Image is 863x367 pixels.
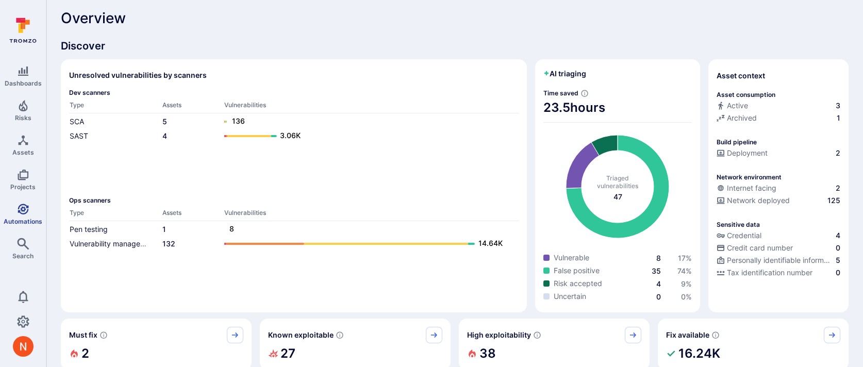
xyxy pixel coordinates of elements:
[717,268,840,280] div: Evidence indicative of processing tax identification numbers
[5,79,42,87] span: Dashboards
[479,343,496,364] h2: 38
[717,113,840,123] a: Archived1
[717,255,834,265] div: Personally identifiable information (PII)
[162,225,166,233] a: 1
[478,239,503,247] text: 14.64K
[280,343,295,364] h2: 27
[717,230,840,241] a: Credential4
[70,131,88,140] a: SAST
[336,331,344,339] svg: Confirmed exploitable by KEV
[678,254,692,262] a: 17%
[717,243,840,253] a: Credit card number0
[61,39,849,53] span: Discover
[12,252,34,260] span: Search
[70,225,108,233] a: Pen testing
[70,117,84,126] a: SCA
[656,254,661,262] span: 8
[162,101,224,113] th: Assets
[69,101,162,113] th: Type
[717,148,840,160] div: Configured deployment pipeline
[162,239,175,248] a: 132
[727,101,748,111] span: Active
[4,218,42,225] span: Automations
[717,243,793,253] div: Credit card number
[717,148,840,158] a: Deployment2
[836,230,840,241] span: 4
[533,331,541,339] svg: EPSS score ≥ 0.7
[224,115,508,128] a: 136
[543,99,692,116] span: 23.5 hours
[543,69,586,79] h2: AI triaging
[827,195,840,206] span: 125
[69,208,162,221] th: Type
[681,292,692,301] a: 0%
[717,183,840,193] a: Internet facing2
[836,101,840,111] span: 3
[717,113,840,125] div: Code repository is archived
[467,330,531,340] span: High exploitability
[81,343,89,364] h2: 2
[162,117,167,126] a: 5
[836,148,840,158] span: 2
[727,195,790,206] span: Network deployed
[717,255,840,268] div: Evidence indicative of processing personally identifiable information
[162,131,167,140] a: 4
[717,255,840,265] a: Personally identifiable information (PII)5
[10,183,36,191] span: Projects
[224,238,508,250] a: 14.64K
[717,101,748,111] div: Active
[69,330,97,340] span: Must fix
[12,148,34,156] span: Assets
[677,266,692,275] a: 74%
[70,239,157,248] a: Vulnerability management
[837,113,840,123] span: 1
[717,195,840,208] div: Evidence that the asset is packaged and deployed somewhere
[681,279,692,288] span: 9 %
[162,208,224,221] th: Assets
[717,148,768,158] div: Deployment
[836,243,840,253] span: 0
[727,113,757,123] span: Archived
[280,131,301,140] text: 3.06K
[69,89,519,96] span: Dev scanners
[717,268,840,278] a: Tax identification number0
[224,208,519,221] th: Vulnerabilities
[727,243,793,253] span: Credit card number
[717,195,790,206] div: Network deployed
[717,91,775,98] p: Asset consumption
[727,255,834,265] span: Personally identifiable information (PII)
[678,343,720,364] h2: 16.24K
[711,331,720,339] svg: Vulnerabilities with fix available
[717,195,840,206] a: Network deployed125
[652,266,661,275] a: 35
[580,89,589,97] svg: Estimated based on an average time of 30 mins needed to triage each vulnerability
[727,268,812,278] span: Tax identification number
[836,255,840,265] span: 5
[717,173,782,181] p: Network environment
[13,336,34,357] div: Neeren Patki
[836,268,840,278] span: 0
[554,278,602,289] span: Risk accepted
[727,183,776,193] span: Internet facing
[597,174,638,190] span: Triaged vulnerabilities
[99,331,108,339] svg: Risk score >=40 , missed SLA
[613,192,622,202] span: total
[69,196,519,204] span: Ops scanners
[717,138,757,146] p: Build pipeline
[656,279,661,288] a: 4
[727,148,768,158] span: Deployment
[717,101,840,113] div: Commits seen in the last 180 days
[232,116,245,125] text: 136
[717,183,840,195] div: Evidence that an asset is internet facing
[656,292,661,301] a: 0
[224,130,508,142] a: 3.06K
[229,224,234,233] text: 8
[717,113,757,123] div: Archived
[61,10,126,26] span: Overview
[69,70,207,80] h2: Unresolved vulnerabilities by scanners
[268,330,334,340] span: Known exploitable
[717,71,765,81] span: Asset context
